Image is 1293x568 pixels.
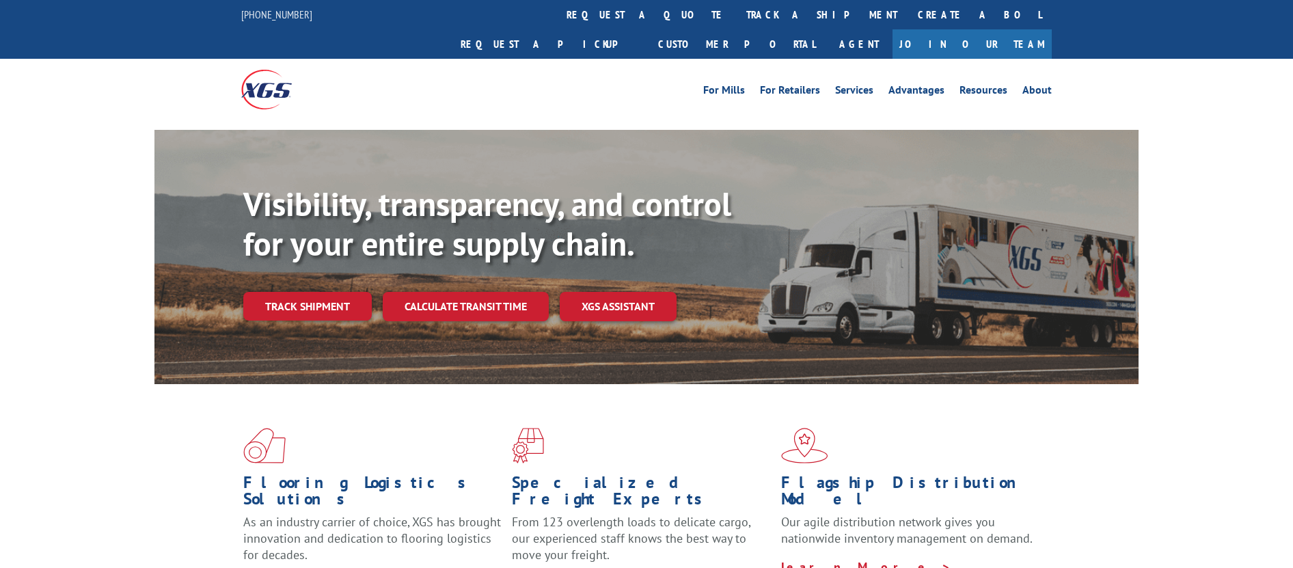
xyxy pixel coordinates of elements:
[703,85,745,100] a: For Mills
[512,428,544,463] img: xgs-icon-focused-on-flooring-red
[648,29,826,59] a: Customer Portal
[241,8,312,21] a: [PHONE_NUMBER]
[781,474,1039,514] h1: Flagship Distribution Model
[243,474,502,514] h1: Flooring Logistics Solutions
[512,474,770,514] h1: Specialized Freight Experts
[893,29,1052,59] a: Join Our Team
[450,29,648,59] a: Request a pickup
[1022,85,1052,100] a: About
[826,29,893,59] a: Agent
[959,85,1007,100] a: Resources
[243,292,372,321] a: Track shipment
[835,85,873,100] a: Services
[760,85,820,100] a: For Retailers
[243,182,731,265] b: Visibility, transparency, and control for your entire supply chain.
[243,428,286,463] img: xgs-icon-total-supply-chain-intelligence-red
[781,428,828,463] img: xgs-icon-flagship-distribution-model-red
[243,514,501,563] span: As an industry carrier of choice, XGS has brought innovation and dedication to flooring logistics...
[560,292,677,321] a: XGS ASSISTANT
[888,85,944,100] a: Advantages
[781,514,1033,546] span: Our agile distribution network gives you nationwide inventory management on demand.
[383,292,549,321] a: Calculate transit time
